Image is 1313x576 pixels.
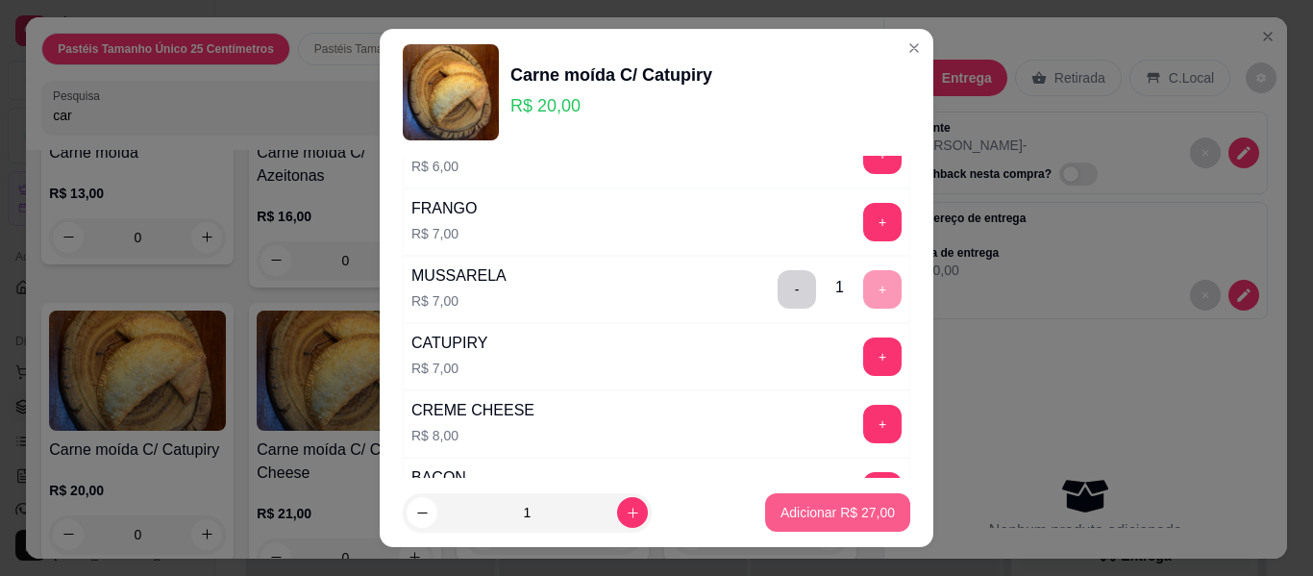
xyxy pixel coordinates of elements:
[617,497,648,528] button: increase-product-quantity
[863,203,902,241] button: add
[765,493,910,532] button: Adicionar R$ 27,00
[411,466,466,489] div: BACON
[411,359,487,378] p: R$ 7,00
[411,399,534,422] div: CREME CHEESE
[835,276,844,299] div: 1
[411,157,520,176] p: R$ 6,00
[411,291,507,311] p: R$ 7,00
[411,332,487,355] div: CATUPIRY
[510,92,712,119] p: R$ 20,00
[411,426,534,445] p: R$ 8,00
[411,197,477,220] div: FRANGO
[403,44,499,140] img: product-image
[411,264,507,288] div: MUSSARELA
[407,497,437,528] button: decrease-product-quantity
[778,270,816,309] button: delete
[411,224,477,243] p: R$ 7,00
[863,405,902,443] button: add
[899,33,929,63] button: Close
[510,62,712,88] div: Carne moída C/ Catupiry
[863,472,902,511] button: add
[780,503,895,522] p: Adicionar R$ 27,00
[863,338,902,376] button: add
